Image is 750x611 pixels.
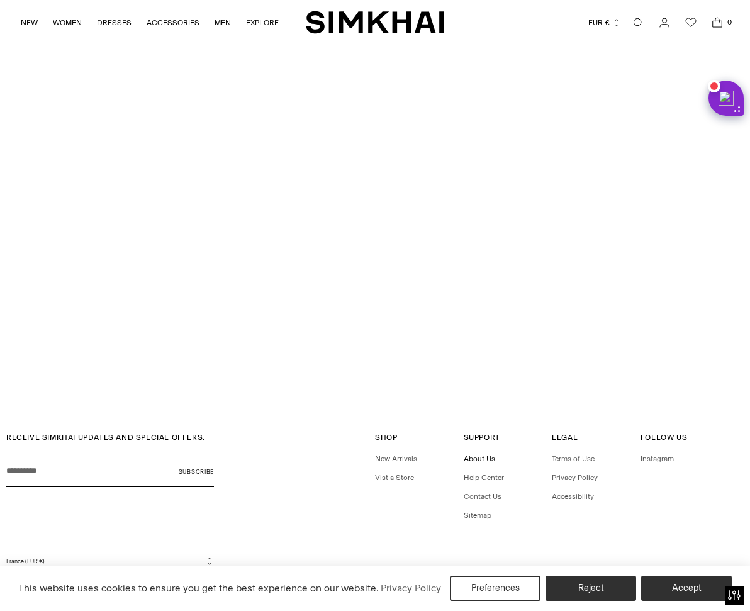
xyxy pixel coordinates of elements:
[641,433,687,442] span: Follow Us
[641,454,674,463] a: Instagram
[246,9,279,36] a: EXPLORE
[552,492,594,501] a: Accessibility
[652,10,677,35] a: Go to the account page
[464,473,504,482] a: Help Center
[464,492,501,501] a: Contact Us
[215,9,231,36] a: MEN
[6,556,214,566] button: France (EUR €)
[552,454,595,463] a: Terms of Use
[678,10,703,35] a: Wishlist
[724,16,735,28] span: 0
[588,9,621,36] button: EUR €
[552,473,598,482] a: Privacy Policy
[552,433,578,442] span: Legal
[464,454,495,463] a: About Us
[21,9,38,36] a: NEW
[147,9,199,36] a: ACCESSORIES
[339,358,411,367] span: SPRING 2026 SHOW
[375,473,414,482] a: Vist a Store
[339,358,411,371] a: SPRING 2026 SHOW
[97,9,132,36] a: DRESSES
[450,576,540,601] button: Preferences
[625,10,651,35] a: Open search modal
[6,433,205,442] span: RECEIVE SIMKHAI UPDATES AND SPECIAL OFFERS:
[306,10,444,35] a: SIMKHAI
[464,433,500,442] span: Support
[641,576,732,601] button: Accept
[546,576,636,601] button: Reject
[705,10,730,35] a: Open cart modal
[375,433,397,442] span: Shop
[464,511,491,520] a: Sitemap
[53,9,82,36] a: WOMEN
[179,456,214,487] button: Subscribe
[18,582,379,594] span: This website uses cookies to ensure you get the best experience on our website.
[375,454,417,463] a: New Arrivals
[379,579,443,598] a: Privacy Policy (opens in a new tab)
